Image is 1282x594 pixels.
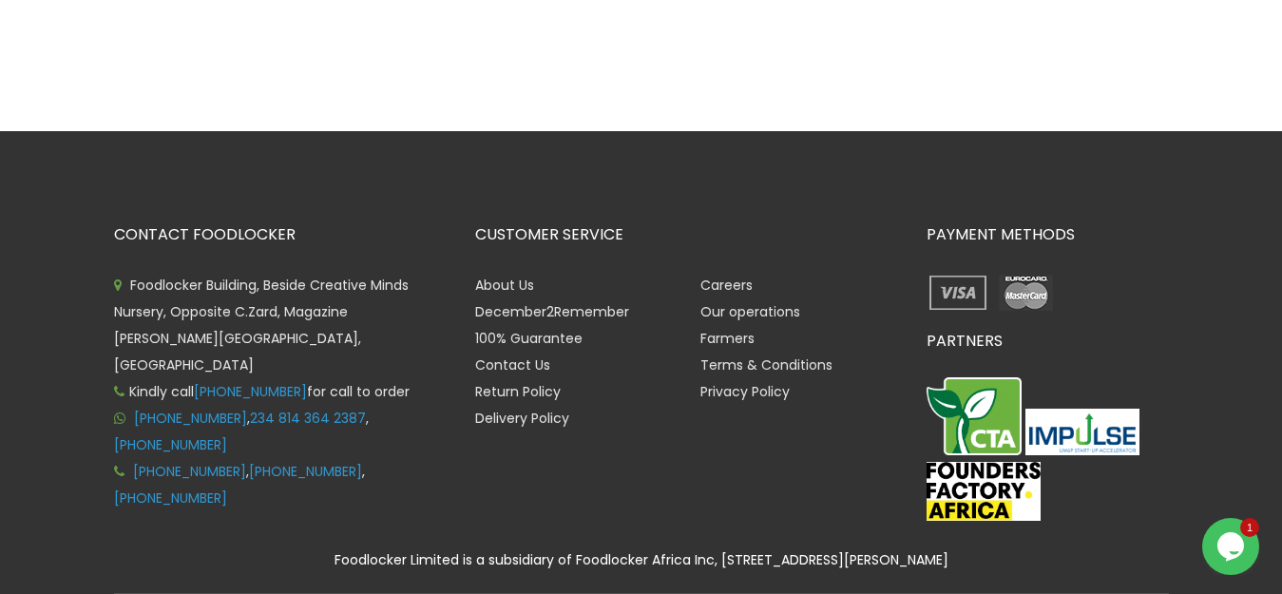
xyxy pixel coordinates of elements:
span: Kindly call for call to order [114,382,410,401]
img: CTA [927,377,1022,455]
a: Delivery Policy [475,409,569,428]
div: Foodlocker Limited is a subsidiary of Foodlocker Africa Inc, [STREET_ADDRESS][PERSON_NAME] [100,549,1183,571]
h3: PARTNERS [927,333,1169,350]
a: About Us [475,276,534,295]
h3: CONTACT FOODLOCKER [114,226,447,243]
input: Search our variety of products [410,40,951,74]
a: Return Policy [475,382,561,401]
a: [PHONE_NUMBER] [114,435,227,454]
a: Careers [700,276,753,295]
span: Foodlocker Building, Beside Creative Minds Nursery, Opposite C.Zard, Magazine [PERSON_NAME][GEOGR... [114,276,409,374]
img: payment [927,272,990,314]
a: Privacy Policy [700,382,790,401]
a: 100% Guarantee [475,329,583,348]
a: [PHONE_NUMBER] [114,489,227,508]
a: December2Remember [475,302,629,321]
span: , , [114,409,369,454]
a: Contact Us [475,355,550,374]
span: , , [114,462,365,508]
a: Our operations [700,302,800,321]
a: [PHONE_NUMBER] [134,409,247,428]
img: payment [994,272,1058,314]
img: FFA [927,462,1041,521]
a: 234 814 364 2387 [250,409,366,428]
iframe: chat widget [1202,518,1263,575]
img: Impulse [1025,409,1139,455]
a: [PHONE_NUMBER] [249,462,362,481]
a: Terms & Conditions [700,355,832,374]
a: [PHONE_NUMBER] [194,382,307,401]
a: [PHONE_NUMBER] [133,462,246,481]
span: 0 [1049,25,1073,48]
a: Farmers [700,329,755,348]
h3: CUSTOMER SERVICE [475,226,898,243]
button: All Products [295,40,411,74]
h3: PAYMENT METHODS [927,226,1169,243]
